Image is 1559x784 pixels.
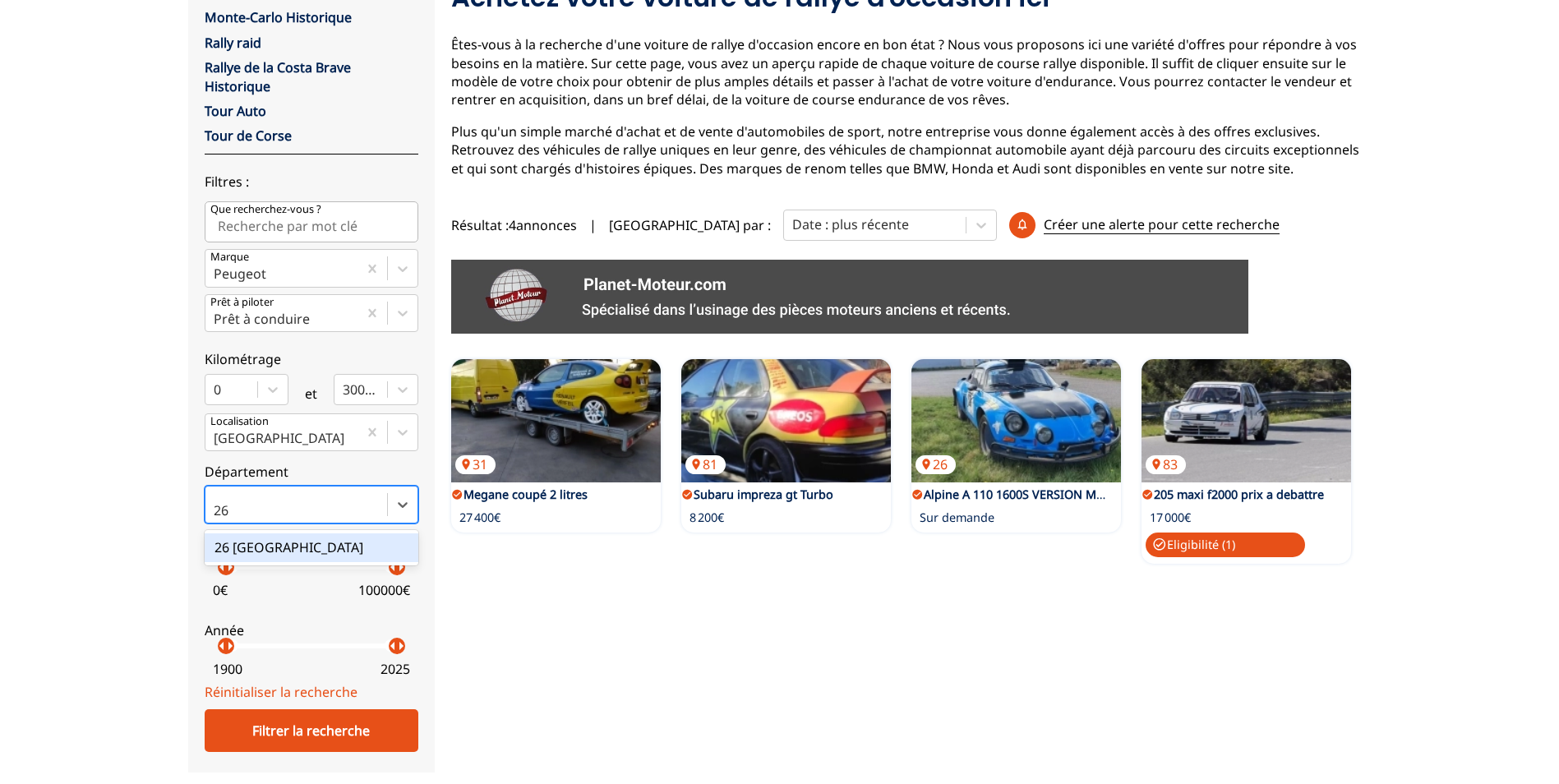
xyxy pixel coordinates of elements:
input: 300000 [343,382,346,397]
a: Tour Auto [205,102,266,120]
p: Kilométrage [205,350,418,368]
p: arrow_right [391,636,411,656]
span: | [589,216,597,234]
input: 0 [214,382,217,397]
p: arrow_right [220,636,240,656]
p: 0 € [213,581,228,599]
p: arrow_left [212,636,232,656]
p: arrow_left [383,636,403,656]
a: Monte-Carlo Historique [205,8,352,26]
p: et [305,385,317,403]
a: Subaru impreza gt Turbo 81 [681,359,891,482]
p: Que recherchez-vous ? [210,202,321,217]
p: Prêt à piloter [210,295,274,310]
a: 205 maxi f2000 prix a debattre 83 [1142,359,1351,482]
p: Localisation [210,414,269,429]
img: 205 maxi f2000 prix a debattre [1142,359,1351,482]
p: Eligibilité ( 1 ) [1146,533,1306,557]
input: 26 [GEOGRAPHIC_DATA] [214,503,232,518]
p: Êtes-vous à la recherche d'une voiture de rallye d'occasion encore en bon état ? Nous vous propos... [451,35,1372,109]
a: Alpine A 110 1600S VERSION MAROC [PERSON_NAME] 1970 [924,487,1253,502]
p: arrow_right [220,557,240,577]
a: Rallye de la Costa Brave Historique [205,58,351,95]
a: Rally raid [205,34,261,52]
p: 27 400€ [459,510,500,526]
a: Tour de Corse [205,127,292,145]
p: 81 [685,455,726,473]
a: 205 maxi f2000 prix a debattre [1154,487,1324,502]
p: 31 [455,455,496,473]
a: Megane coupé 2 litres 31 [451,359,661,482]
p: Année [205,621,418,639]
p: 2025 [381,660,410,678]
div: Filtrer la recherche [205,709,418,752]
p: 100000 € [358,581,410,599]
p: Plus qu'un simple marché d'achat et de vente d'automobiles de sport, notre entreprise vous donne ... [451,122,1372,178]
p: 17 000€ [1150,510,1191,526]
div: 26 [GEOGRAPHIC_DATA] [205,533,418,561]
p: Marque [210,250,249,265]
p: Créer une alerte pour cette recherche [1044,215,1280,234]
p: 26 [916,455,956,473]
p: arrow_right [391,557,411,577]
a: Subaru impreza gt Turbo [694,487,833,502]
a: Alpine A 110 1600S VERSION MAROC BRIANTI 197026 [911,359,1121,482]
img: Subaru impreza gt Turbo [681,359,891,482]
span: check_circle [1152,537,1167,552]
p: 83 [1146,455,1186,473]
img: Megane coupé 2 litres [451,359,661,482]
a: Réinitialiser la recherche [205,683,357,701]
p: arrow_left [212,557,232,577]
img: Alpine A 110 1600S VERSION MAROC BRIANTI 1970 [911,359,1121,482]
p: Sur demande [920,510,994,526]
p: Filtres : [205,173,418,191]
p: 1900 [213,660,242,678]
p: arrow_left [383,557,403,577]
span: Résultat : 4 annonces [451,216,577,234]
input: Que recherchez-vous ? [205,201,418,242]
p: 8 200€ [690,510,724,526]
p: [GEOGRAPHIC_DATA] par : [609,216,771,234]
p: Département [205,463,418,481]
a: Megane coupé 2 litres [464,487,588,502]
